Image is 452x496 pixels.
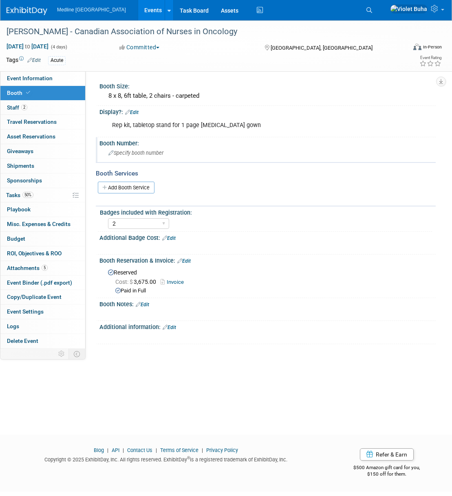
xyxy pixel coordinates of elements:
sup: ® [187,456,190,460]
td: Tags [6,56,41,65]
img: Format-Inperson.png [413,44,421,50]
span: Booth [7,90,32,96]
div: $150 off for them. [337,471,436,478]
a: Budget [0,232,85,246]
div: Booth Size: [99,80,436,90]
div: Reserved [106,266,430,295]
span: Specify booth number [108,150,163,156]
span: 5 [42,265,48,271]
span: Medline [GEOGRAPHIC_DATA] [57,7,126,13]
span: Cost: $ [115,279,134,285]
a: Copy/Duplicate Event [0,290,85,304]
span: Sponsorships [7,177,42,184]
a: Add Booth Service [98,182,154,193]
div: Booth Services [96,169,436,178]
span: Playbook [7,206,31,213]
a: Edit [162,235,176,241]
span: Travel Reservations [7,119,57,125]
img: ExhibitDay [7,7,47,15]
a: Misc. Expenses & Credits [0,217,85,231]
img: Violet Buha [390,4,428,13]
a: Invoice [161,279,188,285]
a: Asset Reservations [0,129,85,144]
span: Tasks [6,192,33,198]
span: Asset Reservations [7,133,55,140]
a: API [112,447,119,453]
div: Additional Badge Cost: [99,232,436,242]
div: Event Format [374,42,442,55]
a: ROI, Objectives & ROO [0,246,85,261]
a: Attachments5 [0,261,85,275]
span: Delete Event [7,338,38,344]
a: Refer & Earn [360,448,414,461]
div: Booth Reservation & Invoice: [99,255,436,265]
div: Booth Number: [99,137,436,147]
a: Privacy Policy [206,447,238,453]
span: [GEOGRAPHIC_DATA], [GEOGRAPHIC_DATA] [271,45,373,51]
span: | [200,447,205,453]
a: Sponsorships [0,173,85,188]
a: Blog [94,447,104,453]
a: Staff2 [0,101,85,115]
span: Logs [7,323,19,329]
span: Misc. Expenses & Credits [7,221,71,227]
span: to [24,43,31,50]
span: Event Binder (.pdf export) [7,279,72,286]
a: Travel Reservations [0,115,85,129]
span: Event Settings [7,308,44,315]
a: Event Information [0,71,85,86]
a: Edit [136,302,149,307]
span: Budget [7,235,25,242]
a: Playbook [0,202,85,217]
div: Event Rating [419,56,441,60]
div: Additional information: [99,321,436,331]
div: 8 x 8, 6ft table, 2 chairs - carpeted [106,90,430,102]
span: 2 [21,104,27,110]
a: Delete Event [0,334,85,348]
span: Giveaways [7,148,33,154]
button: Committed [117,43,163,51]
div: Rep kit, tabletop stand for 1 page [MEDICAL_DATA] gown [106,117,367,134]
i: Booth reservation complete [26,90,30,95]
div: Acute [48,56,66,65]
span: 3,675.00 [115,279,159,285]
div: Booth Notes: [99,298,436,309]
a: Contact Us [127,447,152,453]
span: [DATE] [DATE] [6,43,49,50]
a: Booth [0,86,85,100]
a: Terms of Service [160,447,198,453]
div: Display?: [99,106,436,116]
span: Event Information [7,75,53,81]
a: Event Binder (.pdf export) [0,276,85,290]
span: Shipments [7,162,34,169]
div: In-Person [423,44,442,50]
a: Giveaways [0,144,85,158]
span: Staff [7,104,27,111]
span: 50% [22,192,33,198]
div: $500 Amazon gift card for you, [337,459,436,478]
a: Edit [163,325,176,330]
div: Copyright © 2025 ExhibitDay, Inc. All rights reserved. ExhibitDay is a registered trademark of Ex... [6,454,325,463]
div: [PERSON_NAME] - Canadian Association of Nurses in Oncology [4,24,399,39]
a: Logs [0,319,85,334]
td: Toggle Event Tabs [69,349,86,359]
span: (4 days) [50,44,67,50]
span: | [154,447,159,453]
span: | [121,447,126,453]
a: Shipments [0,159,85,173]
a: Edit [125,110,139,115]
span: Copy/Duplicate Event [7,294,62,300]
td: Personalize Event Tab Strip [55,349,69,359]
div: Paid in Full [115,287,430,295]
span: ROI, Objectives & ROO [7,250,62,257]
div: Badges included with Registration: [100,206,432,217]
a: Edit [27,57,41,63]
a: Tasks50% [0,188,85,202]
a: Edit [177,258,191,264]
span: | [105,447,110,453]
a: Event Settings [0,305,85,319]
span: Attachments [7,265,48,271]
